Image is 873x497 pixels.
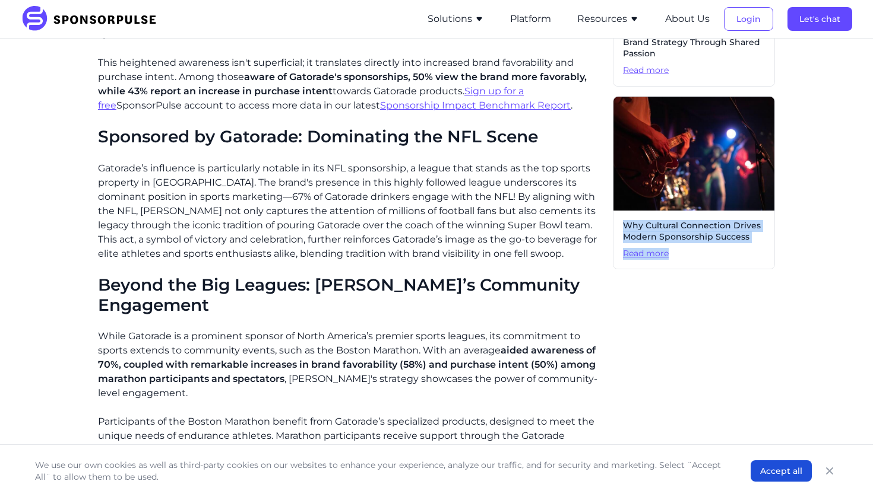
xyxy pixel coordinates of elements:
iframe: Chat Widget [814,440,873,497]
h2: Beyond the Big Leagues: [PERSON_NAME]’s Community Engagement [98,275,603,315]
img: Neza Dolmo courtesy of Unsplash [613,97,774,211]
button: Let's chat [787,7,852,31]
span: Why Cultural Connection Drives Modern Sponsorship Success [623,220,765,243]
button: Accept all [751,460,812,482]
h2: Sponsored by Gatorade: Dominating the NFL Scene [98,127,603,147]
p: We use our own cookies as well as third-party cookies on our websites to enhance your experience,... [35,459,727,483]
a: Sponsorship Impact Benchmark Report [380,100,571,111]
p: While Gatorade is a prominent sponsor of North America’s premier sports leagues, its commitment t... [98,329,603,400]
a: Platform [510,14,551,24]
img: SponsorPulse [21,6,165,32]
p: Gatorade’s influence is particularly notable in its NFL sponsorship, a league that stands as the ... [98,161,603,261]
button: About Us [665,12,710,26]
span: Read more [623,248,765,260]
a: Why Cultural Connection Drives Modern Sponsorship SuccessRead more [613,96,775,270]
a: Let's chat [787,14,852,24]
span: Read more [623,65,765,77]
button: Platform [510,12,551,26]
span: aided awareness of 70%, coupled with remarkable increases in brand favorability (58%) and purchas... [98,345,596,384]
span: aware of Gatorade's sponsorships, 50% view the brand more favorably, while 43% report an increase... [98,71,587,97]
p: This heightened awareness isn't superficial; it translates directly into increased brand favorabi... [98,56,603,113]
button: Resources [577,12,639,26]
button: Solutions [428,12,484,26]
button: Login [724,7,773,31]
a: Login [724,14,773,24]
span: Why Sponsorship? Elevating Brand Strategy Through Shared Passion [623,25,765,60]
a: About Us [665,14,710,24]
